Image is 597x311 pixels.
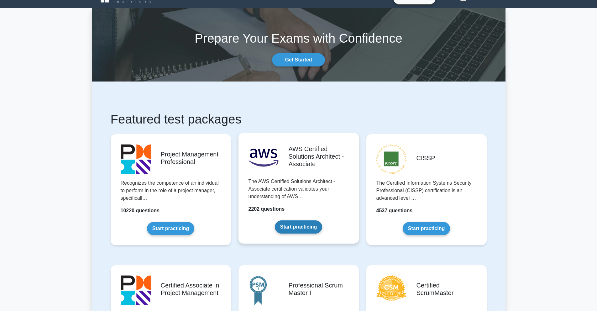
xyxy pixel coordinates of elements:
[147,222,194,235] a: Start practicing
[403,222,450,235] a: Start practicing
[92,31,505,46] h1: Prepare Your Exams with Confidence
[275,220,322,234] a: Start practicing
[111,112,487,127] h1: Featured test packages
[272,53,325,66] a: Get Started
